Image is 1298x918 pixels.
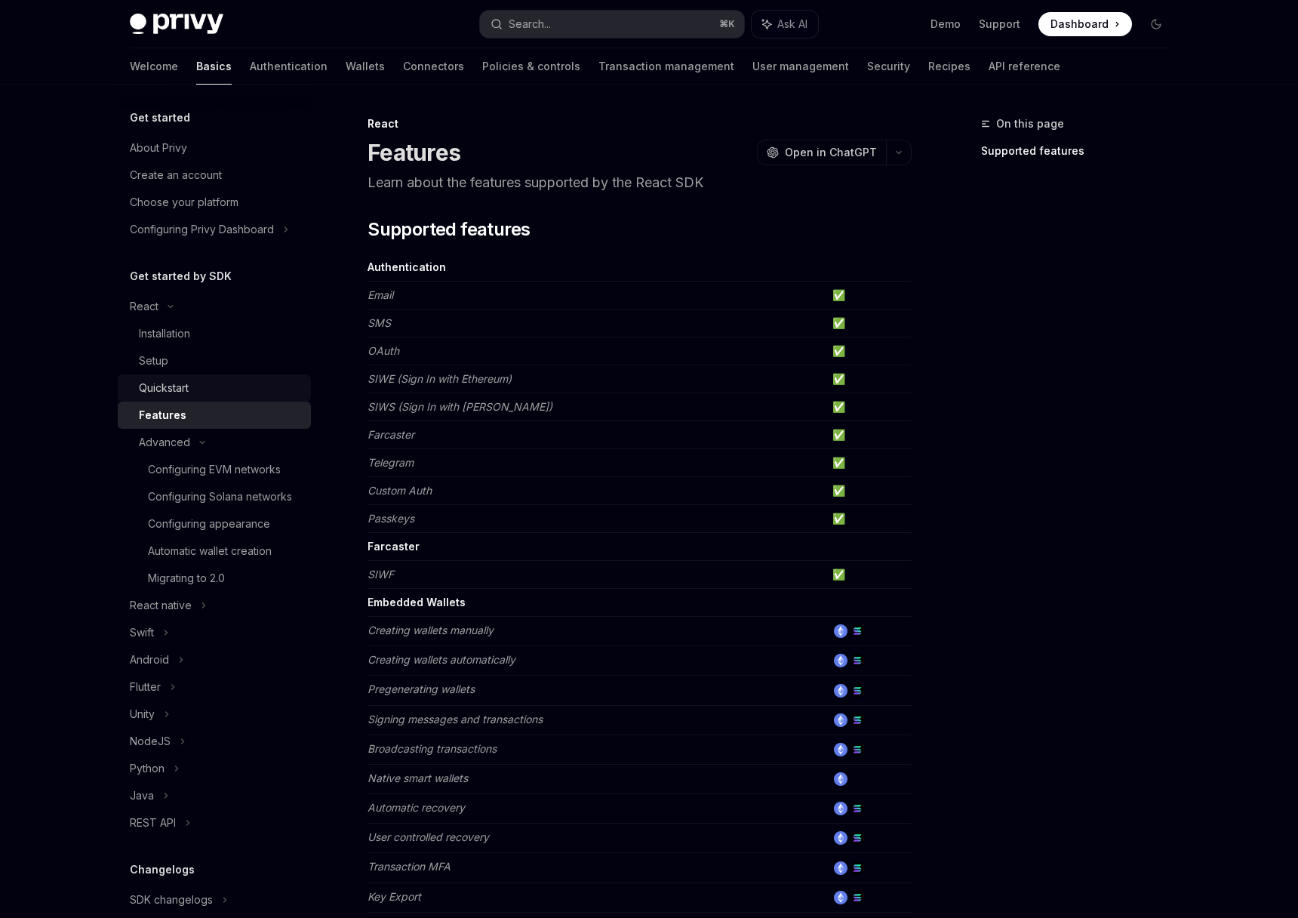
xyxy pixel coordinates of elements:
div: Unity [130,705,155,723]
div: React native [130,596,192,615]
strong: Authentication [368,260,446,273]
div: Migrating to 2.0 [148,569,225,587]
em: User controlled recovery [368,830,489,843]
div: Create an account [130,166,222,184]
div: Configuring appearance [148,515,270,533]
em: Creating wallets automatically [368,653,515,666]
div: Setup [139,352,168,370]
em: Broadcasting transactions [368,742,497,755]
em: OAuth [368,344,399,357]
img: ethereum.png [834,684,847,698]
div: React [130,297,158,316]
div: Swift [130,624,154,642]
em: Native smart wallets [368,772,468,784]
a: Installation [118,320,311,347]
div: Configuring Solana networks [148,488,292,506]
span: Dashboard [1050,17,1109,32]
img: dark logo [130,14,223,35]
img: ethereum.png [834,802,847,815]
td: ✅ [826,310,912,337]
img: ethereum.png [834,654,847,667]
a: User management [752,48,849,85]
a: Authentication [250,48,328,85]
img: solana.png [850,831,864,845]
span: On this page [996,115,1064,133]
div: Automatic wallet creation [148,542,272,560]
a: Choose your platform [118,189,311,216]
h1: Features [368,139,460,166]
em: Signing messages and transactions [368,713,543,725]
img: ethereum.png [834,624,847,638]
em: Telegram [368,456,414,469]
img: solana.png [850,684,864,698]
img: ethereum.png [834,891,847,904]
div: SDK changelogs [130,891,213,909]
a: Security [867,48,910,85]
div: Java [130,787,154,805]
div: Configuring EVM networks [148,461,281,479]
div: Search... [509,15,551,33]
img: solana.png [850,654,864,667]
em: SIWS (Sign In with [PERSON_NAME]) [368,400,552,413]
td: ✅ [826,449,912,477]
em: Key Export [368,890,421,903]
img: solana.png [850,713,864,727]
img: ethereum.png [834,713,847,727]
div: REST API [130,814,176,832]
button: Toggle dark mode [1144,12,1168,36]
a: About Privy [118,134,311,162]
a: Supported features [981,139,1180,163]
span: Supported features [368,217,530,242]
a: Migrating to 2.0 [118,565,311,592]
em: Custom Auth [368,484,432,497]
a: Wallets [346,48,385,85]
em: Farcaster [368,428,414,441]
img: ethereum.png [834,772,847,786]
a: Configuring appearance [118,510,311,538]
span: Open in ChatGPT [785,145,877,160]
em: Automatic recovery [368,801,465,814]
a: Setup [118,347,311,374]
td: ✅ [826,561,912,589]
h5: Get started by SDK [130,267,232,285]
td: ✅ [826,337,912,365]
h5: Get started [130,109,190,127]
td: ✅ [826,365,912,393]
em: SIWF [368,568,394,581]
img: solana.png [850,624,864,638]
img: solana.png [850,802,864,815]
em: SIWE (Sign In with Ethereum) [368,372,512,385]
a: Welcome [130,48,178,85]
img: solana.png [850,891,864,904]
span: Ask AI [777,17,807,32]
a: Dashboard [1038,12,1132,36]
a: Connectors [403,48,464,85]
strong: Farcaster [368,540,420,553]
td: ✅ [826,477,912,505]
button: Ask AI [752,11,818,38]
a: Configuring EVM networks [118,456,311,483]
a: Recipes [928,48,970,85]
div: Advanced [139,433,190,451]
em: Pregenerating wallets [368,682,475,695]
td: ✅ [826,505,912,533]
em: SMS [368,316,391,329]
a: Demo [930,17,961,32]
td: ✅ [826,282,912,310]
h5: Changelogs [130,861,195,879]
a: API reference [989,48,1060,85]
div: Choose your platform [130,193,238,211]
img: ethereum.png [834,743,847,756]
div: Configuring Privy Dashboard [130,220,274,239]
em: Creating wallets manually [368,624,494,636]
img: solana.png [850,861,864,875]
td: ✅ [826,421,912,449]
div: Installation [139,325,190,343]
p: Learn about the features supported by the React SDK [368,172,912,193]
a: Policies & controls [482,48,580,85]
a: Transaction management [598,48,734,85]
a: Features [118,402,311,429]
div: NodeJS [130,732,171,750]
td: ✅ [826,393,912,421]
div: Android [130,651,169,669]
